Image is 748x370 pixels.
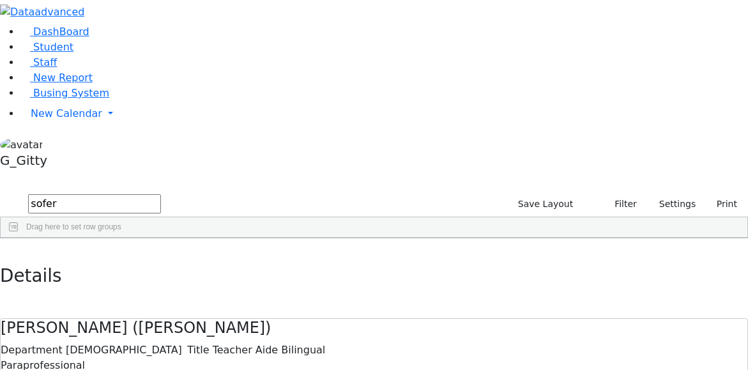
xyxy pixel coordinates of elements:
span: Student [33,41,73,53]
span: New Calendar [31,107,102,119]
span: DashBoard [33,26,89,38]
button: Filter [598,194,643,214]
h4: [PERSON_NAME] ([PERSON_NAME]) [1,319,747,337]
a: DashBoard [20,26,89,38]
span: Teacher Aide Bilingual [213,344,326,356]
button: Save Layout [512,194,579,214]
span: Staff [33,56,57,68]
a: Staff [20,56,57,68]
label: Title [187,343,209,358]
button: Settings [643,194,701,214]
a: Student [20,41,73,53]
button: Print [701,194,743,214]
a: New Report [20,72,93,84]
input: Search [28,194,161,213]
a: New Calendar [20,101,748,127]
span: New Report [33,72,93,84]
label: Department [1,343,63,358]
span: Drag here to set row groups [26,222,121,231]
a: Busing System [20,87,109,99]
span: Busing System [33,87,109,99]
